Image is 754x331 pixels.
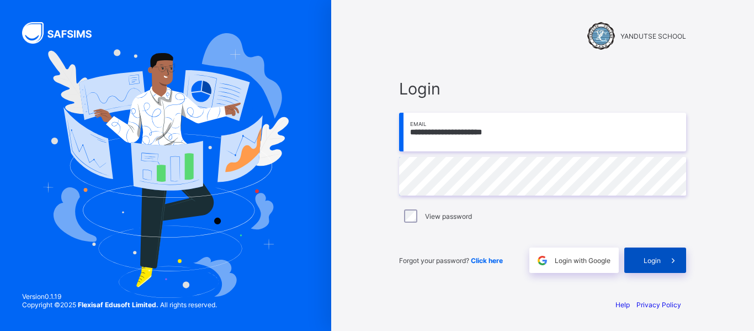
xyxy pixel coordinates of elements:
[399,256,503,265] span: Forgot your password?
[22,22,105,44] img: SAFSIMS Logo
[43,33,289,298] img: Hero Image
[78,301,158,309] strong: Flexisaf Edusoft Limited.
[471,256,503,265] a: Click here
[425,212,472,220] label: View password
[620,32,686,40] span: YANDUTSE SCHOOL
[536,254,549,267] img: google.396cfc9801f0270233282035f929180a.svg
[22,292,217,301] span: Version 0.1.19
[22,301,217,309] span: Copyright © 2025 All rights reserved.
[644,256,661,265] span: Login
[399,79,686,98] span: Login
[615,301,630,309] a: Help
[636,301,681,309] a: Privacy Policy
[555,256,610,265] span: Login with Google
